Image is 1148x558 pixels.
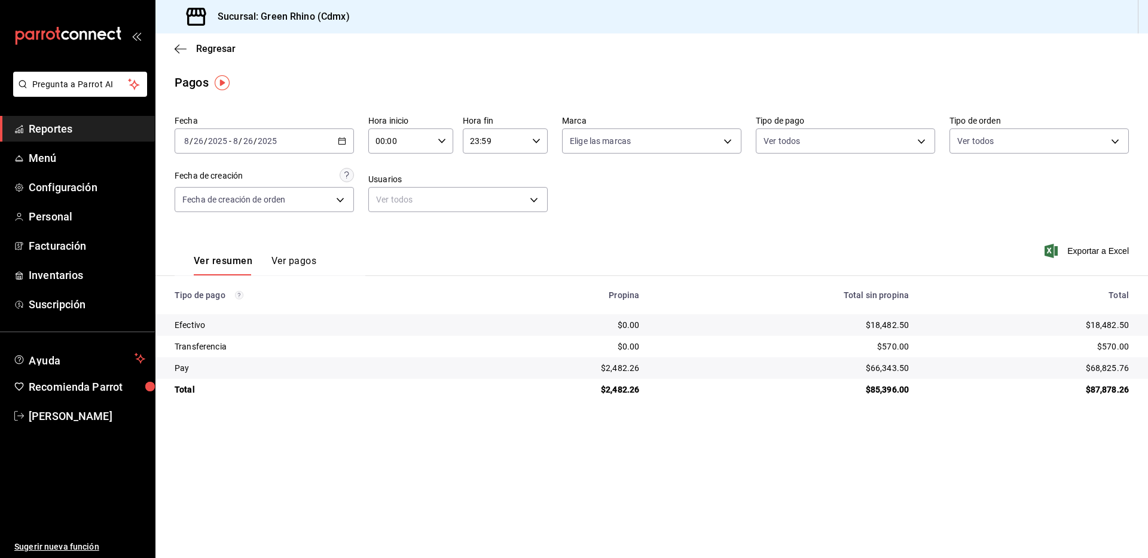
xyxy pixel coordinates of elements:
div: $570.00 [928,341,1129,352]
div: $68,825.76 [928,362,1129,374]
div: Propina [475,290,640,300]
span: Facturación [29,238,145,254]
div: Ver todos [368,187,548,212]
div: Total sin propina [658,290,909,300]
div: $570.00 [658,341,909,352]
img: Tooltip marker [215,75,230,90]
div: $2,482.26 [475,362,640,374]
div: navigation tabs [194,255,316,275]
span: Ver todos [764,135,800,147]
div: $0.00 [475,319,640,331]
button: Ver pagos [271,255,316,275]
span: Regresar [196,43,236,54]
span: Inventarios [29,267,145,283]
div: $0.00 [475,341,640,352]
input: ---- [257,136,277,146]
input: ---- [207,136,228,146]
span: Elige las marcas [570,135,631,147]
input: -- [184,136,190,146]
span: Recomienda Parrot [29,379,145,395]
input: -- [233,136,239,146]
input: -- [193,136,204,146]
div: Pagos [175,73,209,91]
div: Tipo de pago [175,290,456,300]
h3: Sucursal: Green Rhino (Cdmx) [208,10,350,24]
div: Fecha de creación [175,170,243,182]
span: / [239,136,242,146]
button: Exportar a Excel [1047,244,1129,258]
span: [PERSON_NAME] [29,408,145,424]
button: open_drawer_menu [132,31,141,41]
input: -- [243,136,254,146]
label: Hora inicio [368,116,453,125]
div: Transferencia [175,341,456,352]
span: Menú [29,150,145,166]
svg: Los pagos realizados con Pay y otras terminales son montos brutos. [235,291,243,299]
label: Tipo de orden [949,116,1129,125]
div: Total [175,384,456,395]
div: Pay [175,362,456,374]
div: Total [928,290,1129,300]
span: Reportes [29,121,145,137]
label: Fecha [175,116,354,125]
div: $87,878.26 [928,384,1129,395]
div: Efectivo [175,319,456,331]
span: / [254,136,257,146]
button: Pregunta a Parrot AI [13,72,147,97]
div: $18,482.50 [658,319,909,331]
a: Pregunta a Parrot AI [8,87,147,99]
label: Usuarios [368,175,548,183]
span: Configuración [29,179,145,195]
span: Sugerir nueva función [14,541,145,553]
button: Ver resumen [194,255,252,275]
span: - [229,136,231,146]
span: / [190,136,193,146]
div: $2,482.26 [475,384,640,395]
span: / [204,136,207,146]
div: $66,343.50 [658,362,909,374]
span: Pregunta a Parrot AI [32,78,129,91]
label: Tipo de pago [756,116,935,125]
div: $18,482.50 [928,319,1129,331]
label: Marca [562,116,741,125]
span: Personal [29,209,145,225]
button: Regresar [175,43,236,54]
span: Ver todos [957,135,994,147]
span: Fecha de creación de orden [182,194,285,206]
label: Hora fin [463,116,548,125]
span: Ayuda [29,351,130,366]
span: Suscripción [29,296,145,312]
div: $85,396.00 [658,384,909,395]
